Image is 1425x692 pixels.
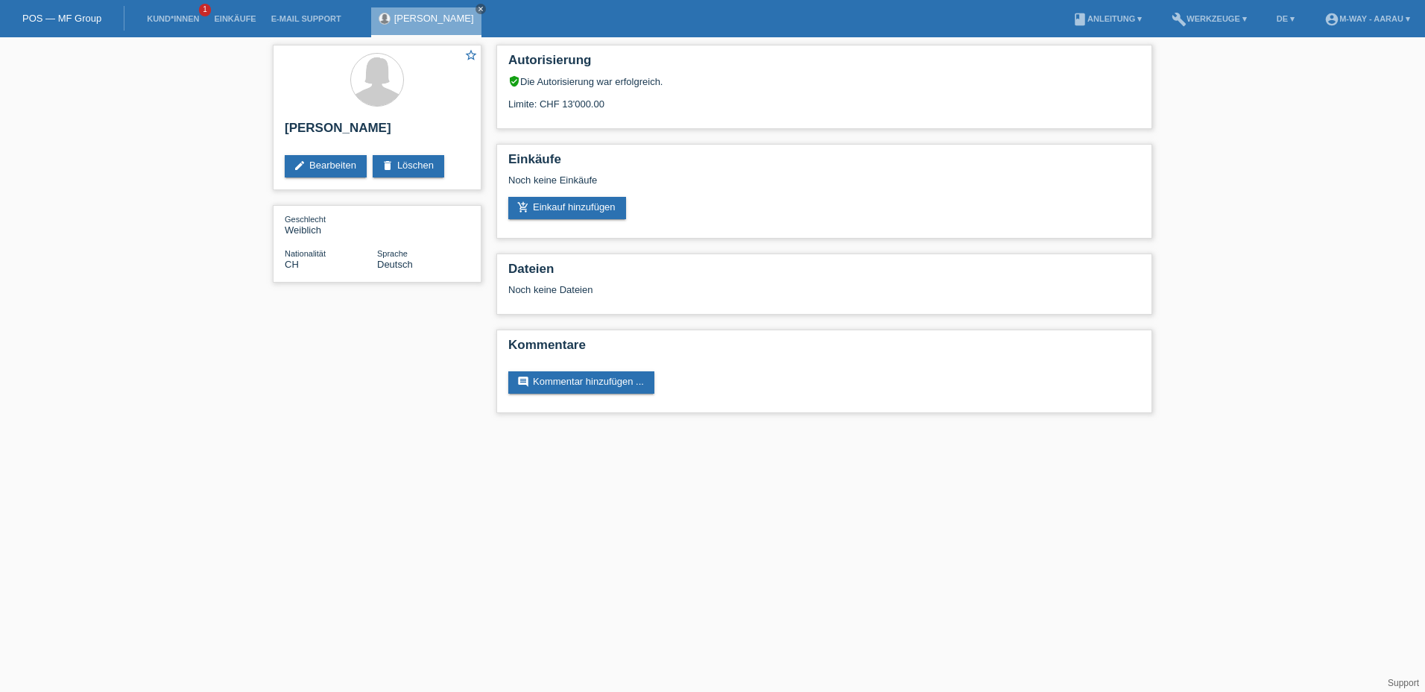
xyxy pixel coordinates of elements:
i: build [1172,12,1187,27]
a: star_border [464,48,478,64]
a: Kund*innen [139,14,206,23]
div: Limite: CHF 13'000.00 [508,87,1140,110]
i: account_circle [1324,12,1339,27]
span: 1 [199,4,211,16]
i: add_shopping_cart [517,201,529,213]
span: Nationalität [285,249,326,258]
i: star_border [464,48,478,62]
h2: Autorisierung [508,53,1140,75]
a: [PERSON_NAME] [394,13,474,24]
a: DE ▾ [1269,14,1302,23]
div: Noch keine Einkäufe [508,174,1140,197]
span: Schweiz [285,259,299,270]
div: Noch keine Dateien [508,284,964,295]
a: Einkäufe [206,14,263,23]
a: deleteLöschen [373,155,444,177]
a: editBearbeiten [285,155,367,177]
div: Die Autorisierung war erfolgreich. [508,75,1140,87]
a: commentKommentar hinzufügen ... [508,371,654,394]
i: delete [382,160,394,172]
h2: Kommentare [508,338,1140,360]
a: account_circlem-way - Aarau ▾ [1317,14,1418,23]
a: buildWerkzeuge ▾ [1164,14,1254,23]
i: book [1072,12,1087,27]
a: Support [1388,678,1419,688]
i: verified_user [508,75,520,87]
i: comment [517,376,529,388]
h2: Dateien [508,262,1140,284]
i: close [477,5,484,13]
span: Sprache [377,249,408,258]
a: bookAnleitung ▾ [1065,14,1149,23]
span: Geschlecht [285,215,326,224]
div: Weiblich [285,213,377,236]
a: close [475,4,486,14]
h2: Einkäufe [508,152,1140,174]
a: POS — MF Group [22,13,101,24]
i: edit [294,160,306,172]
h2: [PERSON_NAME] [285,121,470,143]
span: Deutsch [377,259,413,270]
a: add_shopping_cartEinkauf hinzufügen [508,197,626,219]
a: E-Mail Support [264,14,349,23]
